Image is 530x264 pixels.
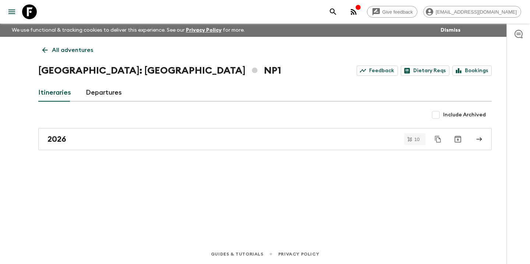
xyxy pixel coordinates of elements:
[211,250,264,258] a: Guides & Tutorials
[401,66,449,76] a: Dietary Reqs
[378,9,417,15] span: Give feedback
[439,25,462,35] button: Dismiss
[38,43,97,57] a: All adventures
[86,84,122,102] a: Departures
[9,24,248,37] p: We use functional & tracking cookies to deliver this experience. See our for more.
[443,111,486,119] span: Include Archived
[423,6,521,18] div: [EMAIL_ADDRESS][DOMAIN_NAME]
[38,63,281,78] h1: [GEOGRAPHIC_DATA]: [GEOGRAPHIC_DATA] NP1
[278,250,319,258] a: Privacy Policy
[4,4,19,19] button: menu
[38,128,492,150] a: 2026
[186,28,222,33] a: Privacy Policy
[367,6,417,18] a: Give feedback
[326,4,340,19] button: search adventures
[431,133,445,146] button: Duplicate
[52,46,93,54] p: All adventures
[451,132,465,147] button: Archive
[47,134,66,144] h2: 2026
[452,66,492,76] a: Bookings
[410,137,424,142] span: 10
[357,66,398,76] a: Feedback
[432,9,521,15] span: [EMAIL_ADDRESS][DOMAIN_NAME]
[38,84,71,102] a: Itineraries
